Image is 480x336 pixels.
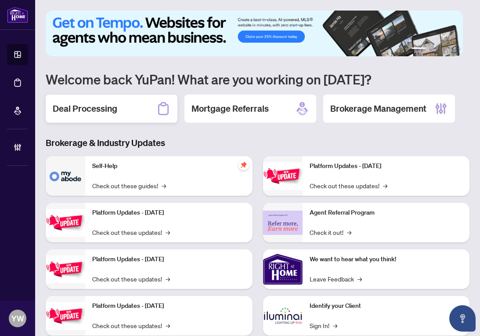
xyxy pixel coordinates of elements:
[166,227,170,237] span: →
[92,255,245,264] p: Platform Updates - [DATE]
[166,321,170,330] span: →
[46,11,463,56] img: Slide 0
[310,181,387,190] a: Check out these updates!→
[333,321,337,330] span: →
[92,227,170,237] a: Check out these updates!→
[429,47,433,51] button: 2
[310,301,463,311] p: Identify your Client
[7,7,28,23] img: logo
[92,301,245,311] p: Platform Updates - [DATE]
[92,161,245,171] p: Self-Help
[347,227,351,237] span: →
[166,274,170,284] span: →
[263,296,303,336] img: Identify your Client
[238,160,249,170] span: pushpin
[92,321,170,330] a: Check out these updates!→
[411,47,426,51] button: 1
[11,312,24,325] span: YW
[436,47,440,51] button: 3
[383,181,387,190] span: →
[92,181,166,190] a: Check out these guides!→
[46,137,469,149] h3: Brokerage & Industry Updates
[191,102,269,115] h2: Mortgage Referrals
[310,321,337,330] a: Sign In!→
[46,256,85,283] img: Platform Updates - July 21, 2025
[310,274,362,284] a: Leave Feedback→
[46,156,85,196] img: Self-Help
[162,181,166,190] span: →
[449,305,476,332] button: Open asap
[310,255,463,264] p: We want to hear what you think!
[263,162,303,190] img: Platform Updates - June 23, 2025
[263,249,303,289] img: We want to hear what you think!
[46,71,469,88] h1: Welcome back YuPan! What are you working on [DATE]?
[263,211,303,235] img: Agent Referral Program
[310,161,463,171] p: Platform Updates - [DATE]
[53,102,117,115] h2: Deal Processing
[46,209,85,237] img: Platform Updates - September 16, 2025
[443,47,447,51] button: 4
[310,227,351,237] a: Check it out!→
[46,302,85,330] img: Platform Updates - July 8, 2025
[310,208,463,218] p: Agent Referral Program
[92,274,170,284] a: Check out these updates!→
[457,47,461,51] button: 6
[357,274,362,284] span: →
[450,47,454,51] button: 5
[330,102,426,115] h2: Brokerage Management
[92,208,245,218] p: Platform Updates - [DATE]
